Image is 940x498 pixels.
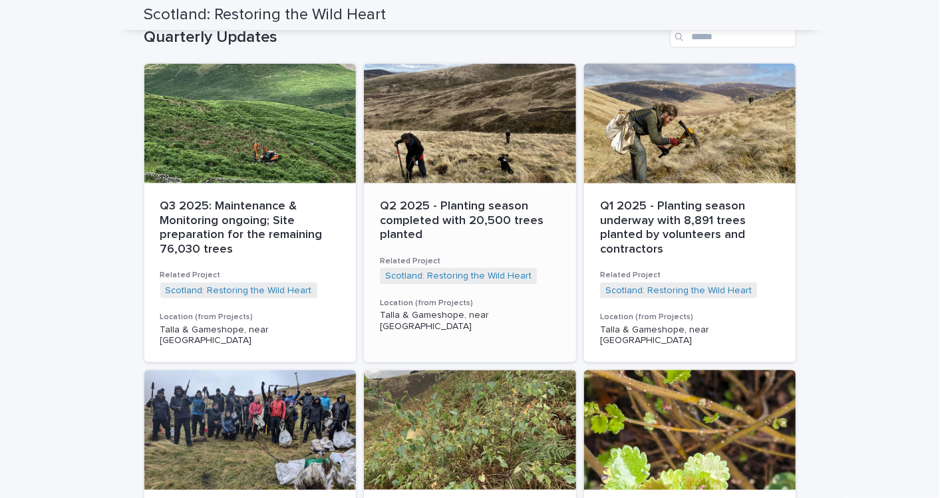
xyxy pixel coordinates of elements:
h1: Quarterly Updates [144,28,665,47]
h3: Location (from Projects) [160,312,341,322]
p: Talla & Gameshope, near [GEOGRAPHIC_DATA] [380,310,560,332]
h3: Location (from Projects) [380,298,560,309]
a: Q3 2025: Maintenance & Monitoring ongoing; Site preparation for the remaining 76,030 treesRelated... [144,64,357,362]
a: Scotland: Restoring the Wild Heart [166,285,312,297]
h3: Location (from Projects) [600,312,780,322]
a: Q2 2025 - Planting season completed with 20,500 trees plantedRelated ProjectScotland: Restoring t... [364,64,576,362]
h2: Scotland: Restoring the Wild Heart [144,5,387,25]
p: Q3 2025: Maintenance & Monitoring ongoing; Site preparation for the remaining 76,030 trees [160,199,341,257]
p: Q1 2025 - Planting season underway with 8,891 trees planted by volunteers and contractors [600,199,780,257]
a: Scotland: Restoring the Wild Heart [385,271,532,282]
h3: Related Project [380,256,560,267]
p: Talla & Gameshope, near [GEOGRAPHIC_DATA] [600,324,780,347]
h3: Related Project [160,270,341,281]
a: Q1 2025 - Planting season underway with 8,891 trees planted by volunteers and contractorsRelated ... [584,64,796,362]
p: Q2 2025 - Planting season completed with 20,500 trees planted [380,199,560,243]
h3: Related Project [600,270,780,281]
p: Talla & Gameshope, near [GEOGRAPHIC_DATA] [160,324,341,347]
a: Scotland: Restoring the Wild Heart [605,285,752,297]
input: Search [670,27,796,48]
